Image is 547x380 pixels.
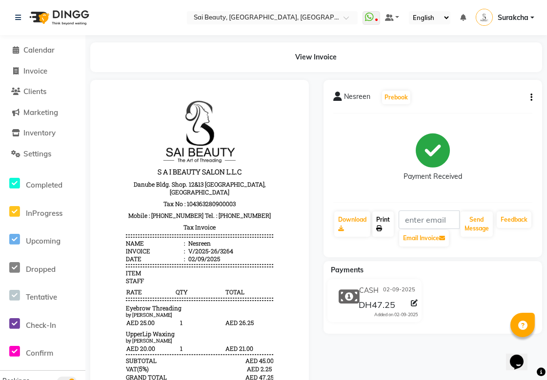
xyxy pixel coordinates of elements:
div: Payment Received [404,172,462,182]
span: DH47.25 [359,299,395,313]
div: V/2025-26/3264 [86,157,133,165]
span: Inventory [23,128,56,137]
p: "Your satisfaction is our Happiness,, Thank you for visiting Sai Beauty Please Visit Again! [26,346,173,362]
div: GRAND TOTAL [26,284,67,291]
span: InProgress [26,209,62,218]
span: Upcoming [26,236,61,246]
small: by [PERSON_NAME] [26,248,72,254]
span: AED 26.25 [125,228,173,237]
small: by [PERSON_NAME] [26,222,72,228]
input: enter email [399,210,460,229]
span: Dropped [26,265,56,274]
a: Download [334,211,370,237]
span: Settings [23,149,51,158]
span: Tentative [26,292,57,302]
span: Invoice [23,66,47,76]
h3: Tax Invoice [26,132,173,143]
span: : [84,165,85,173]
span: ITEM [26,179,41,187]
div: Added on 02-09-2025 [374,311,418,318]
span: Clients [23,87,46,96]
p: Mobile : [PHONE_NUMBER] Tel. : [PHONE_NUMBER] [26,120,173,132]
img: logo [25,4,92,31]
span: AED 25.00 [26,228,74,237]
span: 1 [75,254,123,263]
span: Eyebrow Threading [26,214,81,222]
div: Invoice [26,157,85,165]
div: 02/09/2025 [86,165,120,173]
div: Nesreen [86,150,111,157]
span: CASH [26,315,42,323]
span: 02-09-2025 [383,285,415,296]
a: Print [372,211,394,237]
p: Tax No : 104363280900003 [26,108,173,120]
span: VAT [26,275,37,283]
a: Settings [2,149,83,160]
div: Paid [26,323,38,330]
span: 5% [39,275,47,284]
span: AED 20.00 [26,254,74,263]
span: Nesreen [344,92,370,105]
div: Date [26,165,85,173]
img: Surakcha [476,9,493,26]
div: AED 47.25 [145,284,173,291]
div: SUBTOTAL [26,267,57,275]
span: Check-In [26,321,56,330]
button: Send Message [461,211,493,237]
div: Payable [26,291,48,299]
span: : [84,157,85,165]
div: AED 47.25 [145,291,173,299]
div: Change [26,330,47,338]
a: Clients [2,86,83,97]
div: ( ) [26,275,49,284]
img: file_1701850427301.JPG [63,8,136,74]
span: Completed [26,180,62,190]
a: Inventory [2,128,83,139]
div: AED 47.25 [145,315,173,323]
span: : [84,150,85,157]
button: Email Invoice [399,230,449,247]
div: AED 45.00 [145,267,173,275]
iframe: chat widget [506,341,537,370]
p: Danube Bldg. Shop. 12&13 [GEOGRAPHIC_DATA], [GEOGRAPHIC_DATA] [26,89,173,108]
div: Name [26,150,85,157]
span: AED 21.00 [125,254,173,263]
div: AED 47.25 [145,323,173,330]
div: AED 2.25 [145,275,173,283]
span: UpperLip Waxing [26,240,75,248]
span: QTY [75,198,123,207]
a: Feedback [497,211,531,228]
span: Confirm [26,348,53,358]
span: RATE [26,198,74,207]
span: CASH [359,285,379,296]
div: AED 100.00 [145,299,173,307]
div: View Invoice [90,42,542,72]
h3: S A I BEAUTY SALON L.L.C [26,76,173,89]
div: Payments [26,307,54,315]
button: Prebook [382,91,410,104]
a: Marketing [2,107,83,118]
a: Calendar [2,45,83,56]
span: STAFF [26,187,44,195]
span: 1 [75,228,123,237]
span: Calendar [23,45,55,55]
span: Surakcha [498,13,528,23]
div: AED 52.75 [145,330,173,338]
span: TOTAL [125,198,173,207]
a: Invoice [2,66,83,77]
span: Payments [331,266,364,274]
small: Cash Tendered [26,300,59,306]
span: Marketing [23,108,58,117]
